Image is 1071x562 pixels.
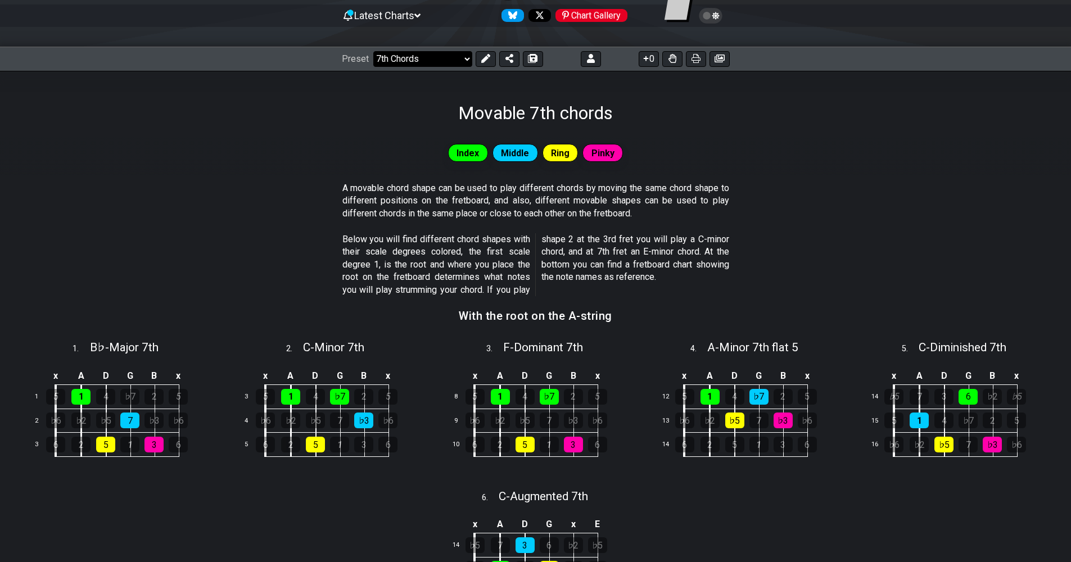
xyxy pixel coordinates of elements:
div: 7 [120,413,139,428]
div: 1 [281,389,300,405]
td: 2 [29,409,56,433]
div: ♭5 [1007,389,1026,405]
div: ♭3 [983,437,1002,452]
div: ♭7 [959,413,978,428]
div: 7 [491,537,510,553]
div: 3 [354,437,373,452]
div: 6 [466,437,485,452]
div: 6 [378,437,397,452]
div: ♭5 [884,389,903,405]
div: 1 [701,389,720,405]
div: 4 [306,389,325,405]
div: ♭6 [256,413,275,428]
td: 16 [867,433,894,457]
div: ♭2 [701,413,720,428]
div: ♭2 [564,537,583,553]
div: 1 [71,389,91,405]
div: 5 [306,437,325,452]
td: G [956,366,980,385]
div: ♭2 [983,389,1002,405]
div: 1 [120,437,139,452]
button: 0 [639,51,659,67]
div: ♭6 [675,413,694,428]
div: 7 [540,413,559,428]
p: Below you will find different chord shapes with their scale degrees colored, the first scale degr... [342,233,729,296]
a: #fretflip at Pinterest [551,9,627,22]
div: 2 [983,413,1002,428]
td: x [585,366,609,385]
div: ♭5 [516,413,535,428]
div: ♭6 [588,413,607,428]
td: A [69,366,94,385]
div: ♭6 [466,413,485,428]
td: B [980,366,1005,385]
td: 3 [238,385,265,409]
span: Index [457,145,479,161]
td: 3 [29,433,56,457]
td: D [513,515,537,533]
div: 2 [281,437,300,452]
div: 1 [540,437,559,452]
div: 5 [96,437,115,452]
span: Preset [342,53,369,64]
div: 3 [516,537,535,553]
div: ♭6 [884,437,903,452]
h3: With the root on the A-string [459,310,612,322]
div: ♭3 [144,413,164,428]
a: Follow #fretflip at X [524,9,551,22]
div: 4 [934,413,953,428]
span: B♭ - Major 7th [90,341,159,354]
div: ♭6 [798,413,817,428]
div: ♭6 [169,413,188,428]
div: 6 [959,389,978,405]
td: A [487,366,513,385]
div: ♭2 [281,413,300,428]
div: 2 [71,437,91,452]
td: G [328,366,352,385]
div: ♭6 [378,413,397,428]
span: 5 . [902,343,919,355]
div: 2 [491,437,510,452]
td: B [561,366,585,385]
div: 6 [675,437,694,452]
td: x [1005,366,1029,385]
td: G [118,366,142,385]
div: ♭5 [96,413,115,428]
div: ♭7 [120,389,139,405]
select: Preset [373,51,472,67]
div: 6 [540,537,559,553]
div: 1 [749,437,769,452]
div: 2 [354,389,373,405]
button: Logout [581,51,601,67]
td: 14 [448,533,475,558]
div: 6 [256,437,275,452]
div: 6 [169,437,188,452]
div: 5 [588,389,607,405]
span: 3 . [486,343,503,355]
td: D [513,366,537,385]
div: 5 [725,437,744,452]
a: Follow #fretflip at Bluesky [497,9,524,22]
div: ♭3 [564,413,583,428]
td: A [278,366,304,385]
div: Chart Gallery [555,9,627,22]
div: 5 [256,389,275,405]
td: D [932,366,956,385]
td: A [487,515,513,533]
td: G [537,366,561,385]
td: B [771,366,795,385]
div: 7 [330,413,349,428]
td: 13 [657,409,684,433]
div: ♭6 [46,413,65,428]
div: 7 [910,389,929,405]
div: 6 [588,437,607,452]
div: 5 [46,389,65,405]
span: 1 . [73,343,89,355]
td: 8 [448,385,475,409]
span: Middle [501,145,529,161]
button: Create image [710,51,730,67]
td: 4 [238,409,265,433]
span: 4 . [690,343,707,355]
td: D [93,366,118,385]
button: Save As (makes a copy) [523,51,543,67]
